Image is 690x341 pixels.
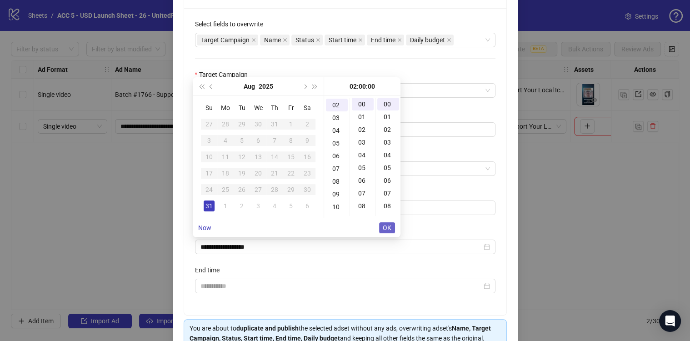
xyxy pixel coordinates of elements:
[250,132,266,149] td: 2025-08-06
[299,181,315,198] td: 2025-08-30
[285,168,296,179] div: 22
[377,187,399,200] div: 07
[326,162,348,175] div: 07
[244,77,255,95] button: Choose a month
[352,149,374,161] div: 04
[283,116,299,132] td: 2025-08-01
[285,151,296,162] div: 15
[269,201,280,211] div: 4
[325,35,365,45] span: Start time
[377,200,399,212] div: 08
[406,35,454,45] span: Daily budget
[217,149,234,165] td: 2025-08-11
[197,35,258,45] span: Target Campaign
[377,174,399,187] div: 06
[358,38,363,42] span: close
[195,19,269,29] label: Select fields to overwrite
[379,222,395,233] button: OK
[264,35,281,45] span: Name
[217,181,234,198] td: 2025-08-25
[302,184,313,195] div: 30
[250,181,266,198] td: 2025-08-27
[283,100,299,116] th: Fr
[302,119,313,130] div: 2
[269,135,280,146] div: 7
[201,132,217,149] td: 2025-08-03
[326,124,348,137] div: 04
[299,100,315,116] th: Sa
[201,149,217,165] td: 2025-08-10
[377,98,399,110] div: 00
[285,201,296,211] div: 5
[310,77,320,95] button: Next year (Control + right)
[266,116,283,132] td: 2025-07-31
[326,213,348,226] div: 11
[220,201,231,211] div: 1
[236,135,247,146] div: 5
[195,265,225,275] label: End time
[201,198,217,214] td: 2025-08-31
[236,184,247,195] div: 26
[302,168,313,179] div: 23
[201,100,217,116] th: Su
[326,201,348,213] div: 10
[236,168,247,179] div: 19
[200,242,482,252] input: Start time
[283,198,299,214] td: 2025-09-05
[285,135,296,146] div: 8
[283,181,299,198] td: 2025-08-29
[206,77,216,95] button: Previous month (PageUp)
[234,100,250,116] th: Tu
[410,35,445,45] span: Daily budget
[383,224,391,231] span: OK
[201,35,250,45] span: Target Campaign
[326,99,348,111] div: 02
[266,132,283,149] td: 2025-08-07
[302,201,313,211] div: 6
[251,38,256,42] span: close
[250,149,266,165] td: 2025-08-13
[371,35,395,45] span: End time
[377,161,399,174] div: 05
[300,77,310,95] button: Next month (PageDown)
[352,212,374,225] div: 09
[447,38,451,42] span: close
[234,116,250,132] td: 2025-07-29
[269,151,280,162] div: 14
[283,149,299,165] td: 2025-08-15
[269,184,280,195] div: 28
[377,136,399,149] div: 03
[220,135,231,146] div: 4
[234,165,250,181] td: 2025-08-19
[204,119,215,130] div: 27
[377,123,399,136] div: 02
[253,135,264,146] div: 6
[326,111,348,124] div: 03
[352,110,374,123] div: 01
[283,38,287,42] span: close
[659,310,681,332] div: Open Intercom Messenger
[201,165,217,181] td: 2025-08-17
[250,198,266,214] td: 2025-09-03
[234,198,250,214] td: 2025-09-02
[204,184,215,195] div: 24
[201,181,217,198] td: 2025-08-24
[377,212,399,225] div: 09
[326,175,348,188] div: 08
[250,100,266,116] th: We
[201,116,217,132] td: 2025-07-27
[204,168,215,179] div: 17
[259,77,273,95] button: Choose a year
[236,119,247,130] div: 29
[295,35,314,45] span: Status
[316,38,320,42] span: close
[299,165,315,181] td: 2025-08-23
[236,325,299,332] strong: duplicate and publish
[253,201,264,211] div: 3
[329,35,356,45] span: Start time
[253,168,264,179] div: 20
[266,100,283,116] th: Th
[236,201,247,211] div: 2
[397,38,402,42] span: close
[367,35,404,45] span: End time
